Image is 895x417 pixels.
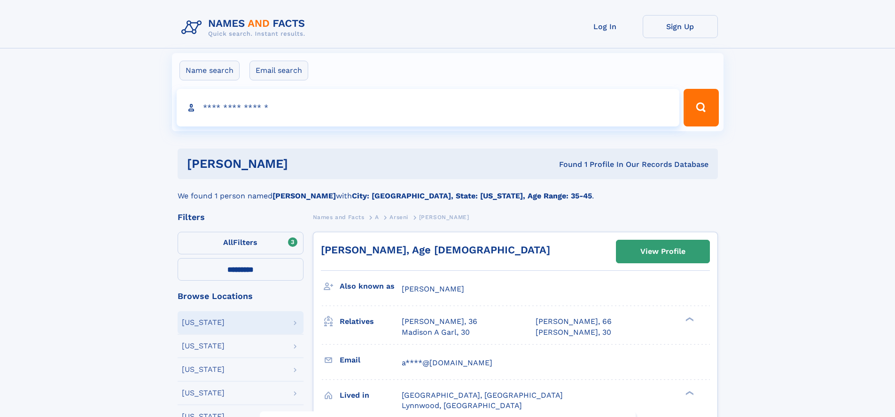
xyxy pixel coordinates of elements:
label: Email search [249,61,308,80]
b: [PERSON_NAME] [272,191,336,200]
span: All [223,238,233,247]
button: Search Button [684,89,718,126]
div: Filters [178,213,304,221]
h3: Email [340,352,402,368]
h3: Relatives [340,314,402,330]
div: Found 1 Profile In Our Records Database [423,159,708,170]
label: Filters [178,232,304,254]
h3: Lived in [340,387,402,403]
div: [US_STATE] [182,342,225,350]
span: Lynnwood, [GEOGRAPHIC_DATA] [402,401,522,410]
div: ❯ [683,390,694,396]
label: Name search [179,61,240,80]
div: ❯ [683,316,694,323]
a: Sign Up [643,15,718,38]
a: Log In [568,15,643,38]
span: [PERSON_NAME] [402,284,464,293]
a: View Profile [616,240,709,263]
span: [PERSON_NAME] [419,214,469,220]
div: [US_STATE] [182,389,225,397]
h3: Also known as [340,278,402,294]
a: A [375,211,379,223]
span: [GEOGRAPHIC_DATA], [GEOGRAPHIC_DATA] [402,391,563,400]
a: [PERSON_NAME], 30 [536,327,611,338]
span: Arseni [389,214,408,220]
h1: [PERSON_NAME] [187,158,424,170]
div: [US_STATE] [182,319,225,326]
img: Logo Names and Facts [178,15,313,40]
a: [PERSON_NAME], 66 [536,316,612,327]
a: [PERSON_NAME], 36 [402,316,477,327]
a: [PERSON_NAME], Age [DEMOGRAPHIC_DATA] [321,244,550,256]
div: Browse Locations [178,292,304,300]
input: search input [177,89,680,126]
div: View Profile [640,241,685,262]
b: City: [GEOGRAPHIC_DATA], State: [US_STATE], Age Range: 35-45 [352,191,592,200]
span: A [375,214,379,220]
div: [US_STATE] [182,366,225,373]
a: Names and Facts [313,211,365,223]
div: We found 1 person named with . [178,179,718,202]
a: Arseni [389,211,408,223]
a: Madison A Garl, 30 [402,327,470,338]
